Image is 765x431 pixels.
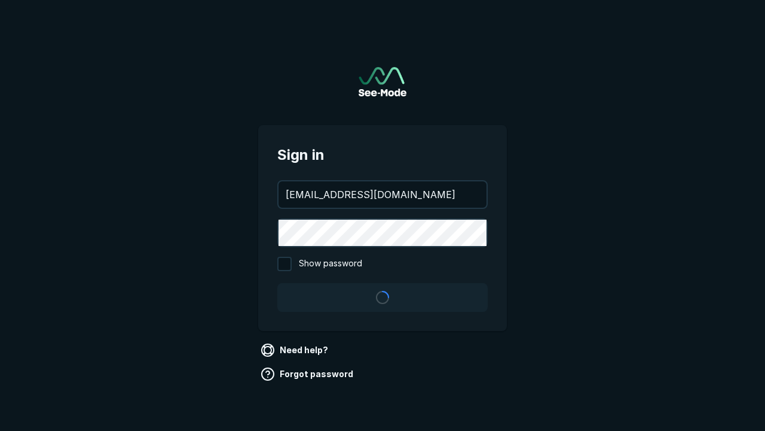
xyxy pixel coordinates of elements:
a: Forgot password [258,365,358,384]
a: Go to sign in [359,67,406,96]
input: your@email.com [279,181,486,208]
span: Show password [299,257,362,271]
a: Need help? [258,341,333,360]
span: Sign in [277,144,488,166]
img: See-Mode Logo [359,67,406,96]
